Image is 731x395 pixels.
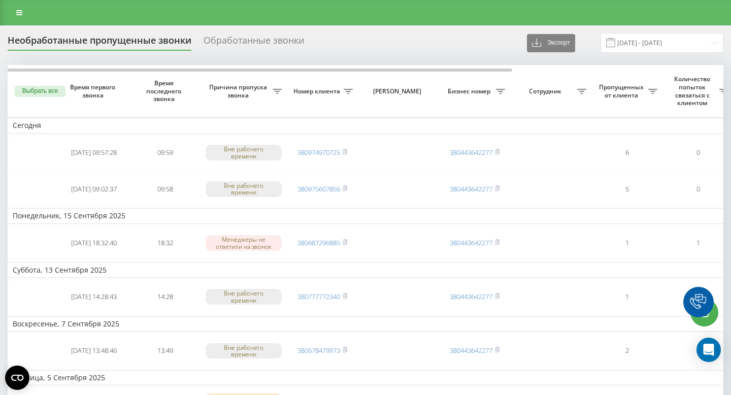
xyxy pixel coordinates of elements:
[204,35,304,51] div: Обработанные звонки
[129,172,201,207] td: 09:58
[58,172,129,207] td: [DATE] 09:02:37
[450,148,492,157] a: 380443642277
[450,346,492,355] a: 380443642277
[129,280,201,314] td: 14:28
[591,172,662,207] td: 5
[129,136,201,170] td: 09:59
[297,346,340,355] a: 380678479973
[596,83,648,99] span: Пропущенных от клиента
[297,292,340,301] a: 380777772340
[367,87,430,95] span: [PERSON_NAME]
[129,226,201,260] td: 18:32
[444,87,496,95] span: Бизнес номер
[129,334,201,368] td: 13:49
[5,366,29,390] button: Open CMP widget
[58,280,129,314] td: [DATE] 14:28:43
[138,79,192,103] span: Время последнего звонка
[450,292,492,301] a: 380443642277
[591,226,662,260] td: 1
[206,235,282,250] div: Менеджеры не ответили на звонок
[591,334,662,368] td: 2
[15,86,65,97] button: Выбрать все
[591,136,662,170] td: 6
[206,181,282,196] div: Вне рабочего времени
[450,184,492,193] a: 380443642277
[67,83,121,99] span: Время первого звонка
[668,75,719,107] span: Количество попыток связаться с клиентом
[515,87,577,95] span: Сотрудник
[527,34,575,52] button: Экспорт
[450,238,492,247] a: 380443642277
[297,184,340,193] a: 380975607856
[58,334,129,368] td: [DATE] 13:48:46
[292,87,344,95] span: Номер клиента
[8,35,191,51] div: Необработанные пропущенные звонки
[206,83,273,99] span: Причина пропуска звонка
[206,343,282,358] div: Вне рабочего времени
[206,145,282,160] div: Вне рабочего времени
[591,280,662,314] td: 1
[58,136,129,170] td: [DATE] 09:57:28
[297,148,340,157] a: 380974970725
[206,289,282,304] div: Вне рабочего времени
[297,238,340,247] a: 380687296885
[696,338,721,362] div: Open Intercom Messenger
[58,226,129,260] td: [DATE] 18:32:40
